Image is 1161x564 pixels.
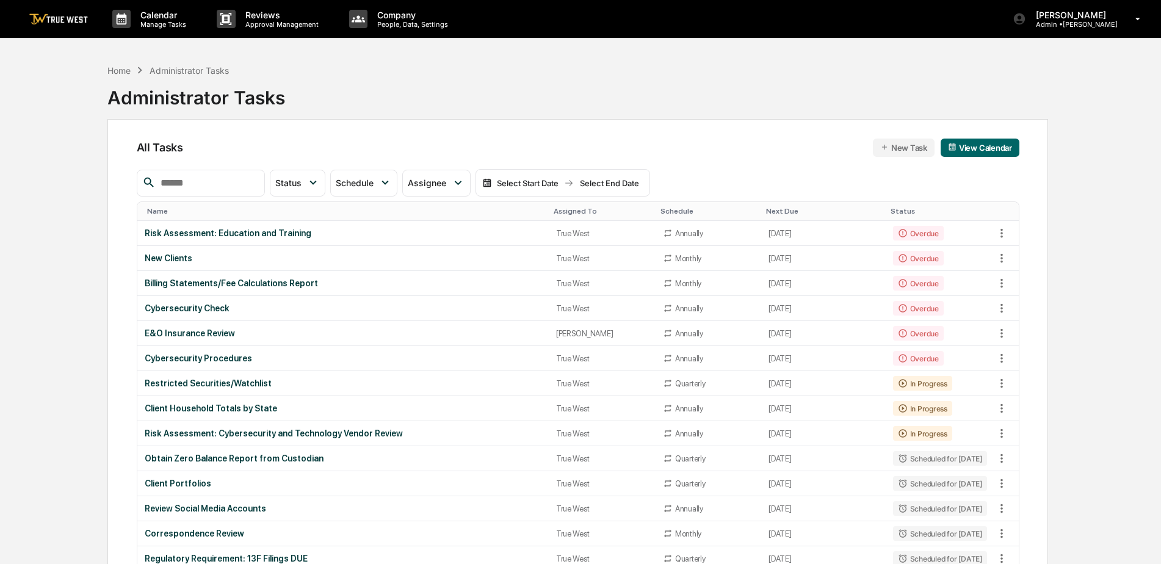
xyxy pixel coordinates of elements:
div: Risk Assessment: Education and Training [145,228,541,238]
div: Overdue [893,251,944,266]
img: calendar [948,143,957,151]
img: arrow right [564,178,574,188]
td: [DATE] [761,246,886,271]
div: Client Portfolios [145,479,541,488]
td: [DATE] [761,221,886,246]
iframe: Open customer support [1122,524,1155,557]
div: Billing Statements/Fee Calculations Report [145,278,541,288]
div: Select End Date [576,178,643,188]
td: [DATE] [761,346,886,371]
div: Obtain Zero Balance Report from Custodian [145,454,541,463]
td: [DATE] [761,271,886,296]
div: Overdue [893,226,944,240]
div: Toggle SortBy [994,207,1019,215]
div: Overdue [893,276,944,291]
div: True West [556,354,648,363]
td: [DATE] [761,321,886,346]
div: Client Household Totals by State [145,403,541,413]
div: Select Start Date [494,178,562,188]
div: E&O Insurance Review [145,328,541,338]
td: [DATE] [761,521,886,546]
div: Administrator Tasks [150,65,229,76]
td: [DATE] [761,496,886,521]
div: Scheduled for [DATE] [893,451,987,466]
div: True West [556,279,648,288]
div: Annually [675,304,703,313]
div: Restricted Securities/Watchlist [145,378,541,388]
div: Toggle SortBy [660,207,756,215]
span: All Tasks [137,141,183,154]
p: Calendar [131,10,192,20]
img: calendar [482,178,492,188]
div: True West [556,454,648,463]
button: View Calendar [941,139,1019,157]
p: Company [367,10,454,20]
div: Risk Assessment: Cybersecurity and Technology Vendor Review [145,428,541,438]
td: [DATE] [761,446,886,471]
div: Regulatory Requirement: 13F Filings DUE [145,554,541,563]
div: Quarterly [675,554,706,563]
div: True West [556,379,648,388]
div: Overdue [893,301,944,316]
div: Annually [675,429,703,438]
div: Toggle SortBy [147,207,544,215]
td: [DATE] [761,471,886,496]
div: Quarterly [675,479,706,488]
span: Status [275,178,302,188]
div: Monthly [675,529,701,538]
div: New Clients [145,253,541,263]
div: Home [107,65,131,76]
td: [DATE] [761,421,886,446]
div: Administrator Tasks [107,77,285,109]
div: True West [556,554,648,563]
div: Annually [675,404,703,413]
div: True West [556,429,648,438]
div: Scheduled for [DATE] [893,476,987,491]
div: True West [556,504,648,513]
div: Annually [675,229,703,238]
div: Overdue [893,326,944,341]
div: Review Social Media Accounts [145,504,541,513]
div: In Progress [893,426,952,441]
span: Schedule [336,178,374,188]
div: Toggle SortBy [891,207,989,215]
span: Assignee [408,178,446,188]
div: Scheduled for [DATE] [893,526,987,541]
div: In Progress [893,401,952,416]
div: Toggle SortBy [766,207,881,215]
p: People, Data, Settings [367,20,454,29]
div: True West [556,229,648,238]
div: True West [556,479,648,488]
div: Annually [675,354,703,363]
div: Monthly [675,279,701,288]
div: True West [556,254,648,263]
div: Quarterly [675,379,706,388]
div: Quarterly [675,454,706,463]
div: Cybersecurity Check [145,303,541,313]
div: Monthly [675,254,701,263]
div: Annually [675,504,703,513]
p: Manage Tasks [131,20,192,29]
div: True West [556,529,648,538]
p: Approval Management [236,20,325,29]
div: [PERSON_NAME] [556,329,648,338]
div: In Progress [893,376,952,391]
div: Scheduled for [DATE] [893,501,987,516]
div: Overdue [893,351,944,366]
p: Reviews [236,10,325,20]
p: [PERSON_NAME] [1026,10,1118,20]
div: Annually [675,329,703,338]
img: logo [29,13,88,25]
button: New Task [873,139,935,157]
td: [DATE] [761,396,886,421]
div: Correspondence Review [145,529,541,538]
td: [DATE] [761,296,886,321]
div: True West [556,304,648,313]
div: True West [556,404,648,413]
div: Toggle SortBy [554,207,651,215]
td: [DATE] [761,371,886,396]
div: Cybersecurity Procedures [145,353,541,363]
p: Admin • [PERSON_NAME] [1026,20,1118,29]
